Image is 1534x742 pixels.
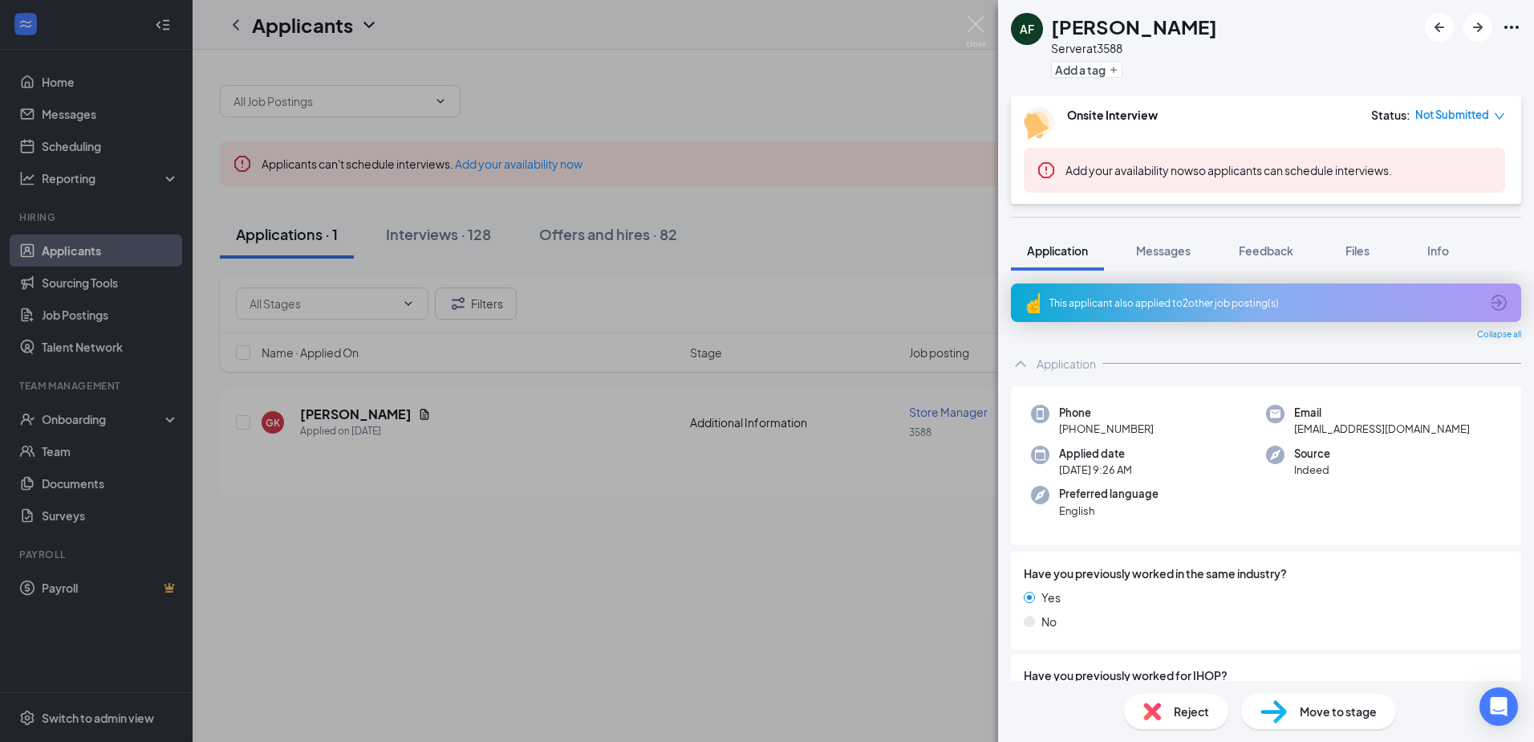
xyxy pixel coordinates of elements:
span: Not Submitted [1415,107,1489,123]
span: Phone [1059,405,1154,421]
span: Info [1427,243,1449,258]
svg: Plus [1109,65,1118,75]
span: English [1059,503,1159,519]
span: Yes [1041,589,1061,606]
span: Files [1345,243,1370,258]
span: [EMAIL_ADDRESS][DOMAIN_NAME] [1294,421,1470,437]
span: Have you previously worked for IHOP? [1024,667,1228,684]
svg: ArrowCircle [1489,293,1508,312]
span: Reject [1174,703,1209,720]
span: Applied date [1059,446,1132,462]
span: Collapse all [1477,328,1521,341]
svg: Error [1037,161,1056,180]
button: ArrowRight [1463,13,1492,42]
span: Messages [1136,243,1191,258]
span: [PHONE_NUMBER] [1059,421,1154,437]
div: This applicant also applied to 2 other job posting(s) [1049,296,1479,310]
span: Move to stage [1300,703,1377,720]
b: Onsite Interview [1067,108,1158,122]
span: Source [1294,446,1330,462]
button: ArrowLeftNew [1425,13,1454,42]
div: Application [1037,356,1096,372]
svg: ChevronUp [1011,354,1030,373]
svg: ArrowRight [1468,18,1487,37]
div: Server at 3588 [1051,40,1217,56]
span: so applicants can schedule interviews. [1065,163,1392,177]
span: Have you previously worked in the same industry? [1024,565,1287,582]
div: AF [1020,21,1034,37]
span: No [1041,613,1057,630]
button: Add your availability now [1065,162,1193,178]
span: [DATE] 9:26 AM [1059,462,1132,478]
svg: Ellipses [1502,18,1521,37]
span: Email [1294,405,1470,421]
span: Indeed [1294,462,1330,478]
span: Preferred language [1059,486,1159,502]
div: Status : [1371,107,1410,123]
span: down [1494,111,1505,122]
svg: ArrowLeftNew [1430,18,1449,37]
button: PlusAdd a tag [1051,61,1122,78]
div: Open Intercom Messenger [1479,687,1518,726]
span: Feedback [1239,243,1293,258]
span: Application [1027,243,1088,258]
h1: [PERSON_NAME] [1051,13,1217,40]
